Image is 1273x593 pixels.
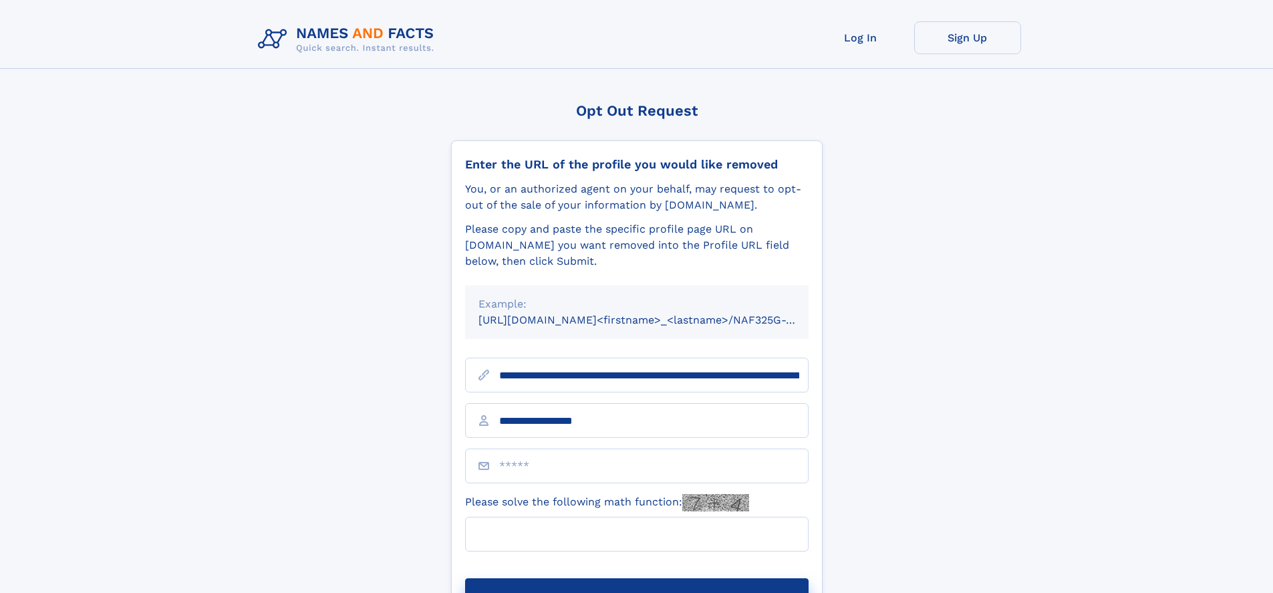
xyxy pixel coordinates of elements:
[478,296,795,312] div: Example:
[807,21,914,54] a: Log In
[465,221,809,269] div: Please copy and paste the specific profile page URL on [DOMAIN_NAME] you want removed into the Pr...
[465,494,749,511] label: Please solve the following math function:
[465,181,809,213] div: You, or an authorized agent on your behalf, may request to opt-out of the sale of your informatio...
[253,21,445,57] img: Logo Names and Facts
[914,21,1021,54] a: Sign Up
[465,157,809,172] div: Enter the URL of the profile you would like removed
[451,102,823,119] div: Opt Out Request
[478,314,834,326] small: [URL][DOMAIN_NAME]<firstname>_<lastname>/NAF325G-xxxxxxxx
